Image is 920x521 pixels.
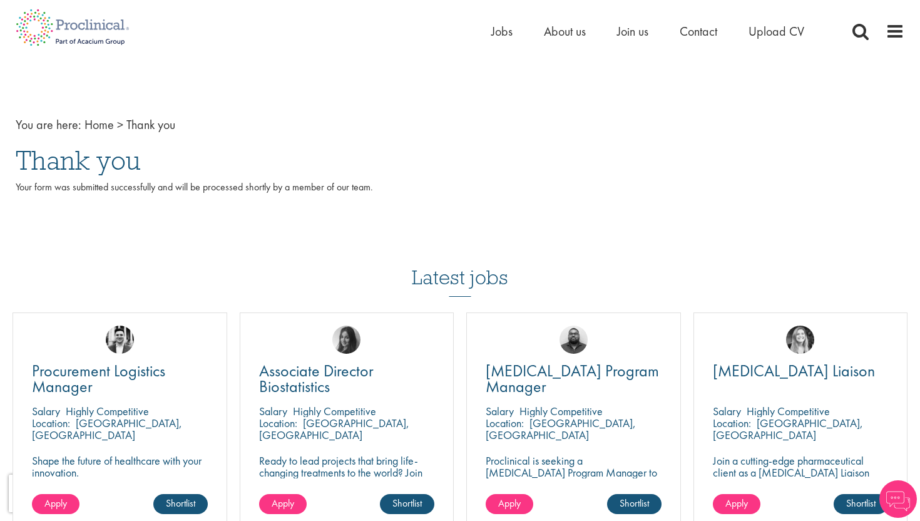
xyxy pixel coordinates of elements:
span: Location: [259,416,297,430]
span: Salary [259,404,287,418]
span: Procurement Logistics Manager [32,360,165,397]
a: About us [544,23,586,39]
img: Ashley Bennett [560,326,588,354]
h3: Latest jobs [412,235,508,297]
span: Apply [498,497,521,510]
img: Edward Little [106,326,134,354]
p: Your form was submitted successfully and will be processed shortly by a member of our team. [16,180,904,209]
p: [GEOGRAPHIC_DATA], [GEOGRAPHIC_DATA] [32,416,182,442]
a: Jobs [491,23,513,39]
p: [GEOGRAPHIC_DATA], [GEOGRAPHIC_DATA] [713,416,863,442]
a: Join us [617,23,648,39]
span: [MEDICAL_DATA] Liaison [713,360,875,381]
span: Location: [713,416,751,430]
img: Manon Fuller [786,326,814,354]
a: breadcrumb link [84,116,114,133]
p: Ready to lead projects that bring life-changing treatments to the world? Join our client at the f... [259,455,435,514]
a: Contact [680,23,717,39]
span: Salary [486,404,514,418]
a: [MEDICAL_DATA] Program Manager [486,363,662,395]
span: Salary [713,404,741,418]
p: Highly Competitive [293,404,376,418]
a: Apply [486,494,533,514]
p: Highly Competitive [519,404,603,418]
img: Heidi Hennigan [332,326,360,354]
p: Highly Competitive [66,404,149,418]
a: Associate Director Biostatistics [259,363,435,395]
p: [GEOGRAPHIC_DATA], [GEOGRAPHIC_DATA] [486,416,636,442]
a: Shortlist [607,494,662,514]
span: Salary [32,404,60,418]
a: Apply [32,494,79,514]
span: Location: [486,416,524,430]
p: Shape the future of healthcare with your innovation. [32,455,208,478]
span: Location: [32,416,70,430]
img: Chatbot [879,480,917,518]
a: Shortlist [380,494,434,514]
a: Shortlist [834,494,888,514]
span: Thank you [16,143,141,177]
a: Apply [713,494,760,514]
a: Procurement Logistics Manager [32,363,208,395]
span: Associate Director Biostatistics [259,360,374,397]
p: [GEOGRAPHIC_DATA], [GEOGRAPHIC_DATA] [259,416,409,442]
span: > [117,116,123,133]
span: Apply [272,497,294,510]
a: Upload CV [749,23,804,39]
span: Thank you [126,116,175,133]
a: Apply [259,494,307,514]
span: [MEDICAL_DATA] Program Manager [486,360,659,397]
span: Apply [725,497,748,510]
span: You are here: [16,116,81,133]
a: [MEDICAL_DATA] Liaison [713,363,889,379]
a: Shortlist [153,494,208,514]
span: Apply [44,497,67,510]
p: Highly Competitive [747,404,830,418]
p: Join a cutting-edge pharmaceutical client as a [MEDICAL_DATA] Liaison (PEL) where your precision ... [713,455,889,514]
